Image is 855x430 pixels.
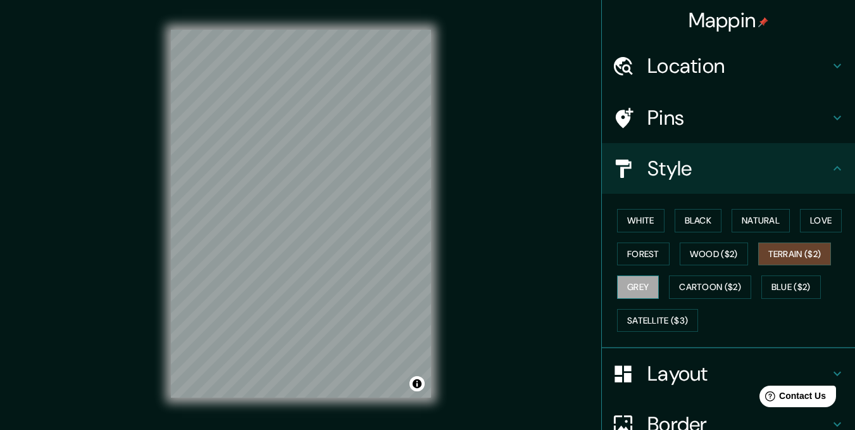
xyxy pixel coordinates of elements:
[617,243,670,266] button: Forest
[617,309,698,332] button: Satellite ($3)
[761,275,821,299] button: Blue ($2)
[732,209,790,232] button: Natural
[758,243,832,266] button: Terrain ($2)
[617,275,659,299] button: Grey
[602,143,855,194] div: Style
[647,361,830,386] h4: Layout
[171,30,431,398] canvas: Map
[758,17,768,27] img: pin-icon.png
[689,8,769,33] h4: Mappin
[669,275,751,299] button: Cartoon ($2)
[602,41,855,91] div: Location
[602,92,855,143] div: Pins
[647,156,830,181] h4: Style
[742,381,841,416] iframe: Help widget launcher
[409,376,425,391] button: Toggle attribution
[680,243,748,266] button: Wood ($2)
[602,348,855,399] div: Layout
[647,105,830,130] h4: Pins
[800,209,842,232] button: Love
[647,53,830,79] h4: Location
[617,209,665,232] button: White
[675,209,722,232] button: Black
